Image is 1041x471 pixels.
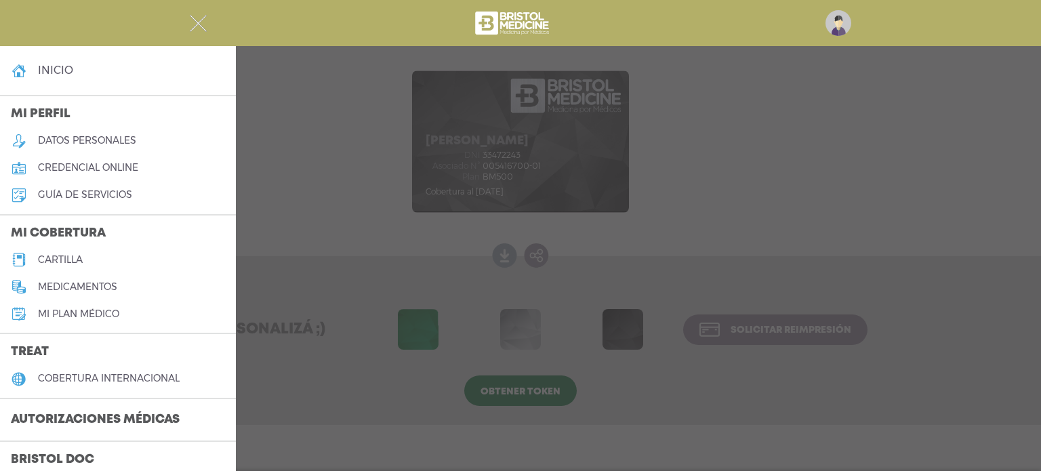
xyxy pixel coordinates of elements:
[38,254,83,266] h5: cartilla
[825,10,851,36] img: profile-placeholder.svg
[38,162,138,173] h5: credencial online
[38,281,117,293] h5: medicamentos
[38,189,132,201] h5: guía de servicios
[38,64,73,77] h4: inicio
[38,135,136,146] h5: datos personales
[190,15,207,32] img: Cober_menu-close-white.svg
[38,373,180,384] h5: cobertura internacional
[473,7,554,39] img: bristol-medicine-blanco.png
[38,308,119,320] h5: Mi plan médico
